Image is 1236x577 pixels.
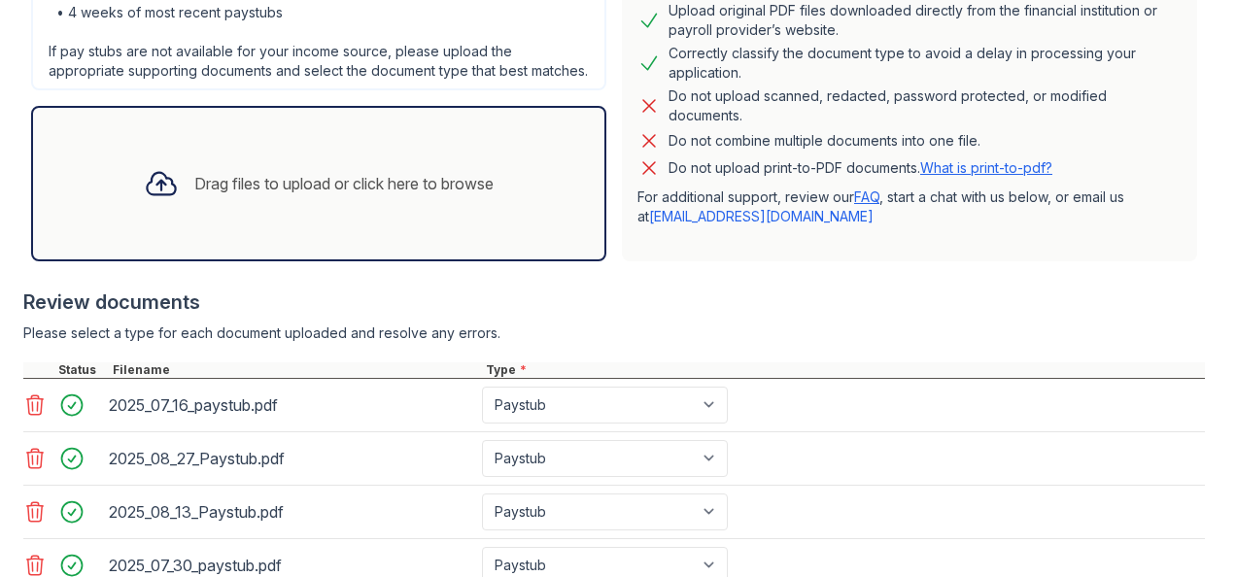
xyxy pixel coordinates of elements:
[669,1,1182,40] div: Upload original PDF files downloaded directly from the financial institution or payroll provider’...
[669,86,1182,125] div: Do not upload scanned, redacted, password protected, or modified documents.
[669,129,980,153] div: Do not combine multiple documents into one file.
[54,362,109,378] div: Status
[920,159,1052,176] a: What is print-to-pdf?
[194,172,494,195] div: Drag files to upload or click here to browse
[109,443,474,474] div: 2025_08_27_Paystub.pdf
[109,362,482,378] div: Filename
[669,158,1052,178] p: Do not upload print-to-PDF documents.
[649,208,874,224] a: [EMAIL_ADDRESS][DOMAIN_NAME]
[109,496,474,527] div: 2025_08_13_Paystub.pdf
[109,390,474,421] div: 2025_07_16_paystub.pdf
[23,323,1205,343] div: Please select a type for each document uploaded and resolve any errors.
[482,362,1205,378] div: Type
[637,187,1182,226] p: For additional support, review our , start a chat with us below, or email us at
[23,288,1205,316] div: Review documents
[669,44,1182,83] div: Correctly classify the document type to avoid a delay in processing your application.
[854,188,879,205] a: FAQ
